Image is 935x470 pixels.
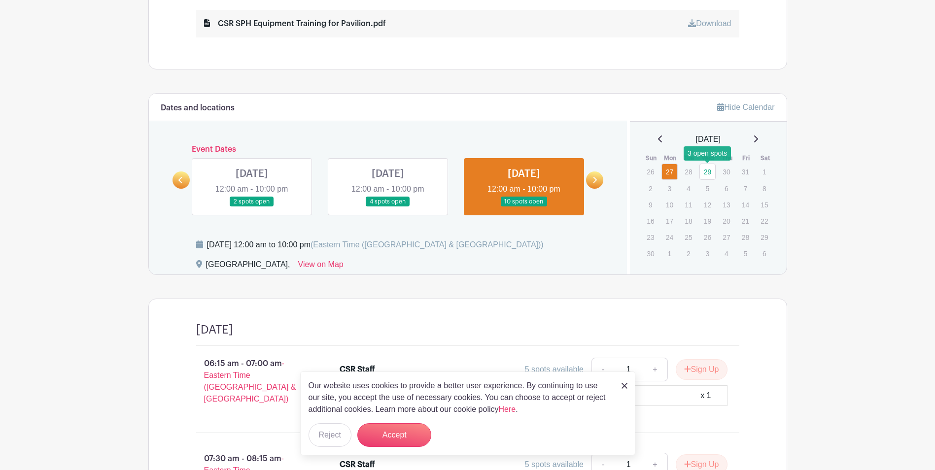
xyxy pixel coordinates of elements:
p: 25 [680,230,696,245]
p: 3 [661,181,678,196]
p: 6 [756,246,772,261]
button: Reject [309,423,351,447]
button: Accept [357,423,431,447]
th: Sat [756,153,775,163]
h6: Dates and locations [161,103,235,113]
p: 10 [661,197,678,212]
div: CSR Staff [340,364,375,375]
p: 4 [680,181,696,196]
p: 2 [642,181,658,196]
a: Here [499,405,516,413]
p: 2 [680,246,696,261]
p: 12 [699,197,716,212]
a: 27 [661,164,678,180]
th: Fri [737,153,756,163]
span: (Eastern Time ([GEOGRAPHIC_DATA] & [GEOGRAPHIC_DATA])) [311,240,544,249]
th: Sun [642,153,661,163]
p: 26 [642,164,658,179]
p: 28 [680,164,696,179]
img: close_button-5f87c8562297e5c2d7936805f587ecaba9071eb48480494691a3f1689db116b3.svg [622,383,627,389]
p: 5 [699,181,716,196]
button: Sign Up [676,359,727,380]
p: 24 [661,230,678,245]
p: 19 [699,213,716,229]
th: Tue [680,153,699,163]
p: 9 [642,197,658,212]
p: 23 [642,230,658,245]
h4: [DATE] [196,323,233,337]
p: 15 [756,197,772,212]
p: 8 [756,181,772,196]
a: 29 [699,164,716,180]
a: View on Map [298,259,344,274]
a: + [643,358,667,381]
div: 5 spots available [525,364,584,375]
p: 7 [737,181,754,196]
span: [DATE] [696,134,721,145]
a: Hide Calendar [717,103,774,111]
p: 14 [737,197,754,212]
span: - Eastern Time ([GEOGRAPHIC_DATA] & [GEOGRAPHIC_DATA]) [204,359,296,403]
p: 21 [737,213,754,229]
div: [DATE] 12:00 am to 10:00 pm [207,239,544,251]
p: 1 [756,164,772,179]
a: Download [688,19,731,28]
p: 13 [718,197,734,212]
p: 6 [718,181,734,196]
p: 30 [642,246,658,261]
div: x 1 [700,390,711,402]
h6: Event Dates [190,145,587,154]
p: 27 [718,230,734,245]
p: 06:15 am - 07:00 am [180,354,324,409]
p: 3 [699,246,716,261]
div: 3 open spots [684,146,731,161]
p: 18 [680,213,696,229]
div: [GEOGRAPHIC_DATA], [206,259,290,274]
p: Our website uses cookies to provide a better user experience. By continuing to use our site, you ... [309,380,611,415]
p: 28 [737,230,754,245]
p: 20 [718,213,734,229]
div: CSR SPH Equipment Training for Pavilion.pdf [204,18,386,30]
p: 22 [756,213,772,229]
p: 26 [699,230,716,245]
a: - [591,358,614,381]
p: 1 [661,246,678,261]
p: 11 [680,197,696,212]
p: 4 [718,246,734,261]
p: 31 [737,164,754,179]
p: 29 [756,230,772,245]
p: 17 [661,213,678,229]
p: 5 [737,246,754,261]
th: Mon [661,153,680,163]
p: 30 [718,164,734,179]
p: 16 [642,213,658,229]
